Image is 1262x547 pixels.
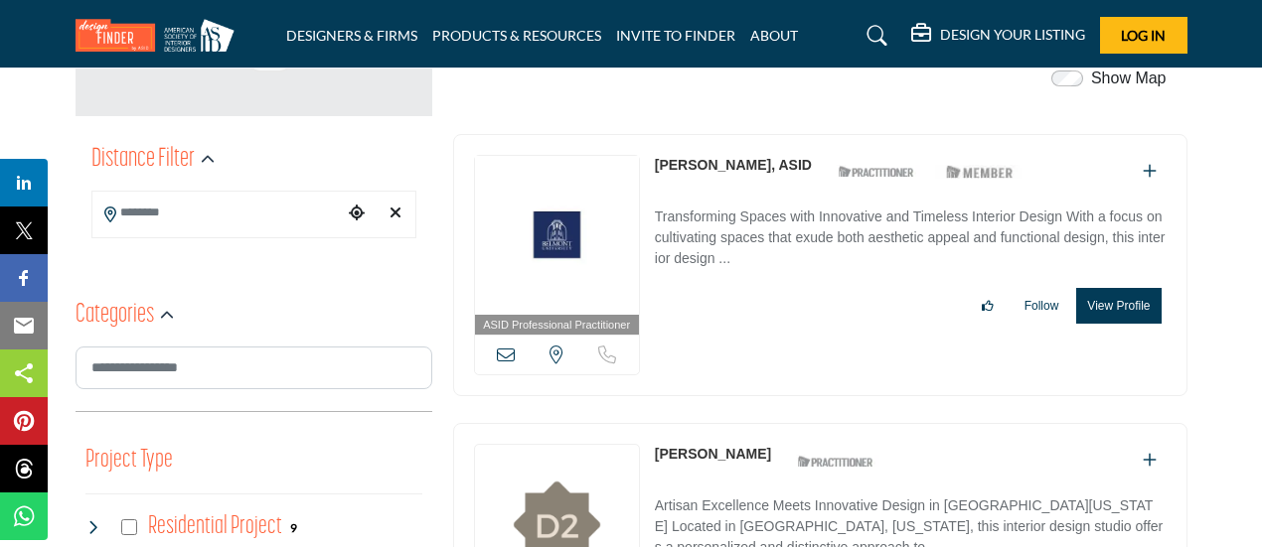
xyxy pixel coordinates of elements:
button: Like listing [969,289,1007,323]
div: DESIGN YOUR LISTING [911,24,1085,48]
input: Search Location [92,194,343,232]
a: Transforming Spaces with Innovative and Timeless Interior Design With a focus on cultivating spac... [655,195,1167,273]
a: [PERSON_NAME], ASID [655,157,812,173]
img: Site Logo [76,19,244,52]
img: David Minnigan, ASID [475,156,639,315]
a: INVITE TO FINDER [616,27,735,44]
a: [PERSON_NAME] [655,446,771,462]
input: Search Category [76,346,432,389]
button: Follow [1012,289,1072,323]
h4: Residential Project: Types of projects range from simple residential renovations to highly comple... [148,509,282,544]
h2: Categories [76,298,154,334]
img: ASID Qualified Practitioners Badge Icon [790,449,879,474]
button: Project Type [85,442,173,479]
h2: Distance Filter [91,142,195,178]
div: Clear search location [381,193,409,235]
p: David Minnigan, ASID [655,155,812,176]
a: Search [848,20,900,52]
img: ASID Qualified Practitioners Badge Icon [831,160,920,185]
label: Show Map [1091,67,1167,90]
div: Choose your current location [342,193,371,235]
a: Add To List [1143,452,1157,469]
p: Ann Freckelton [655,444,771,465]
input: Select Residential Project checkbox [121,519,137,535]
span: ASID Professional Practitioner [483,317,630,334]
h5: DESIGN YOUR LISTING [940,26,1085,44]
a: ABOUT [750,27,798,44]
a: DESIGNERS & FIRMS [286,27,417,44]
button: Log In [1100,17,1187,54]
img: ASID Members Badge Icon [935,160,1025,185]
div: 9 Results For Residential Project [290,518,297,536]
a: Add To List [1143,163,1157,180]
a: PRODUCTS & RESOURCES [432,27,601,44]
span: Log In [1121,27,1166,44]
a: ASID Professional Practitioner [475,156,639,336]
b: 9 [290,521,297,535]
p: Transforming Spaces with Innovative and Timeless Interior Design With a focus on cultivating spac... [655,206,1167,273]
button: View Profile [1076,288,1161,324]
